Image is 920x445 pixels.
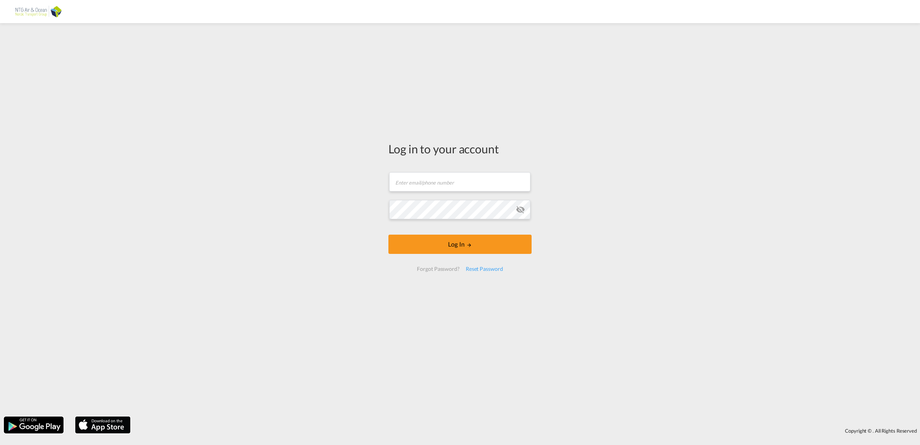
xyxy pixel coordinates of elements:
input: Enter email/phone number [389,172,530,191]
div: Log in to your account [388,141,532,157]
div: Reset Password [463,262,506,276]
div: Copyright © . All Rights Reserved [134,424,920,437]
md-icon: icon-eye-off [516,205,525,214]
img: 24501a20ab7611ecb8bce1a71c18ae17.png [12,3,64,20]
img: google.png [3,416,64,434]
img: apple.png [74,416,131,434]
button: LOGIN [388,235,532,254]
div: Forgot Password? [414,262,462,276]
